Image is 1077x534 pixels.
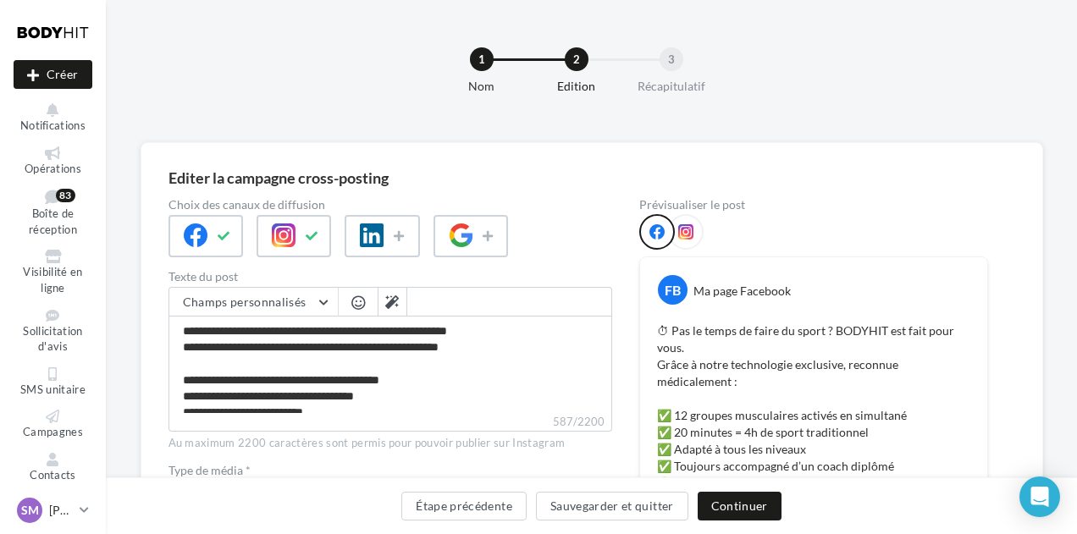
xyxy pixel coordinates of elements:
div: 2 [565,47,588,71]
span: SMS unitaire [20,383,86,396]
div: Editer la campagne cross-posting [168,170,389,185]
a: Opérations [14,143,92,179]
a: Boîte de réception83 [14,185,92,239]
button: Champs personnalisés [169,288,338,317]
div: Ma page Facebook [693,283,791,300]
a: SM [PERSON_NAME] [14,494,92,526]
a: Visibilité en ligne [14,246,92,298]
div: Au maximum 2200 caractères sont permis pour pouvoir publier sur Instagram [168,436,612,451]
button: Continuer [698,492,782,520]
div: 83 [56,189,75,202]
p: [PERSON_NAME] [49,502,73,519]
a: Campagnes [14,406,92,443]
div: Edition [522,78,631,95]
span: Boîte de réception [29,207,77,237]
button: Étape précédente [401,492,527,520]
button: Créer [14,60,92,89]
span: Visibilité en ligne [23,266,82,295]
div: FB [658,275,688,305]
button: Sauvegarder et quitter [536,492,688,520]
a: SMS unitaire [14,364,92,400]
span: SM [21,502,39,519]
span: Opérations [25,162,81,175]
div: Prévisualiser le post [639,199,988,211]
span: Sollicitation d'avis [23,324,82,354]
label: 587/2200 [168,413,612,432]
button: Notifications [14,100,92,136]
div: 1 [470,47,494,71]
label: Texte du post [168,271,612,283]
span: Contacts [30,468,76,482]
span: Champs personnalisés [183,295,307,309]
span: Notifications [20,118,86,132]
div: Récapitulatif [617,78,726,95]
a: Sollicitation d'avis [14,306,92,357]
label: Choix des canaux de diffusion [168,199,612,211]
div: 3 [660,47,683,71]
label: Type de média * [168,465,612,476]
a: Contacts [14,449,92,486]
div: Open Intercom Messenger [1019,476,1060,517]
span: Campagnes [23,425,83,438]
div: Nouvelle campagne [14,60,92,89]
div: Nom [428,78,536,95]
